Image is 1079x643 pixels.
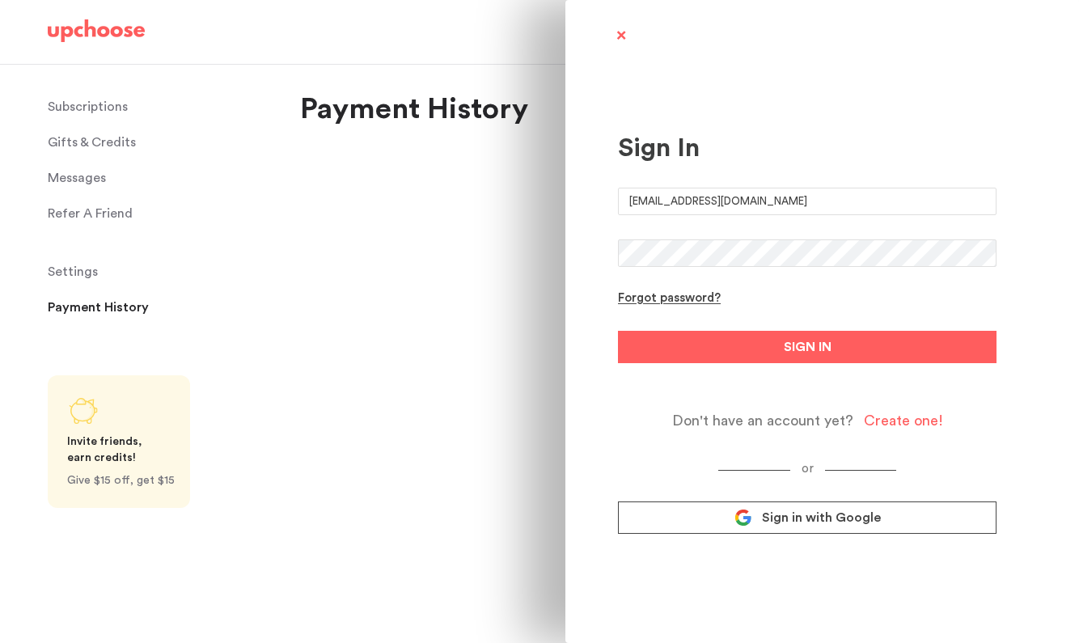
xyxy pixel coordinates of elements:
[790,463,825,475] span: or
[618,291,721,307] div: Forgot password?
[864,412,943,430] div: Create one!
[762,510,881,526] span: Sign in with Google
[618,133,996,163] div: Sign In
[618,188,996,215] input: E-mail
[618,331,996,363] button: SIGN IN
[618,501,996,534] a: Sign in with Google
[784,337,831,357] span: SIGN IN
[672,412,853,430] span: Don't have an account yet?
